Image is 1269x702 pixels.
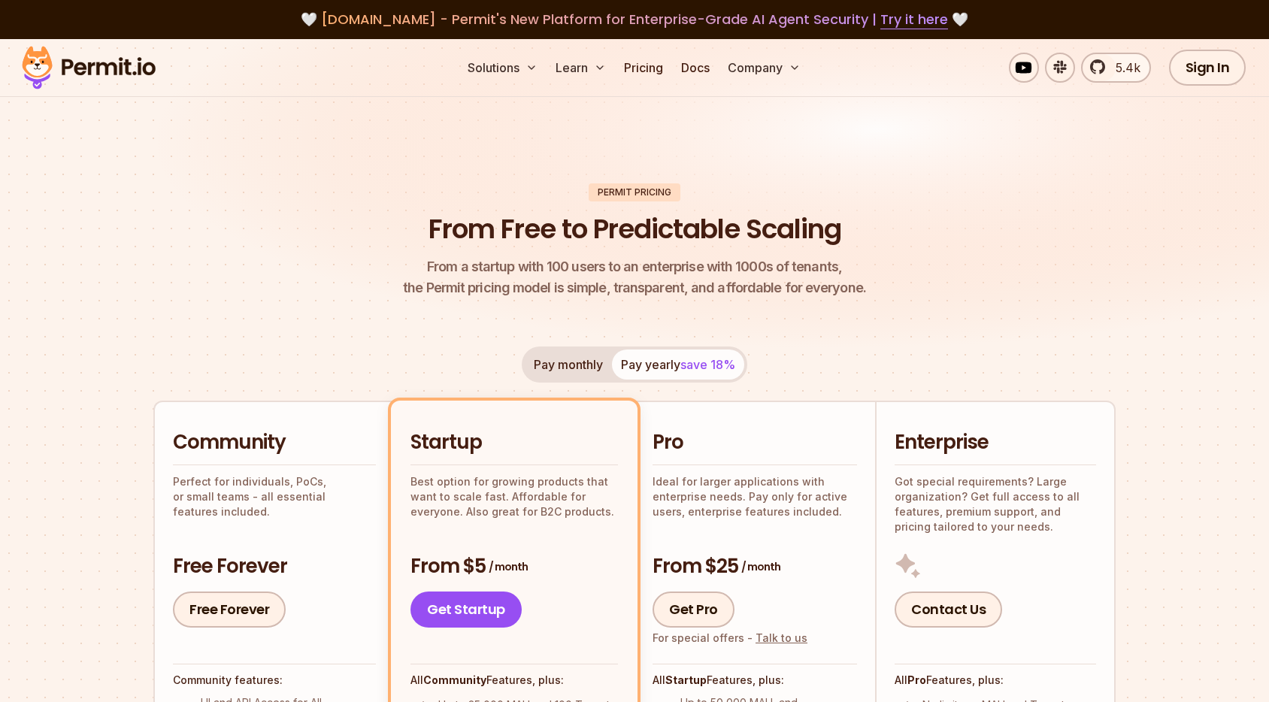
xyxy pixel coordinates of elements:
[653,429,857,456] h2: Pro
[403,256,866,298] p: the Permit pricing model is simple, transparent, and affordable for everyone.
[15,42,162,93] img: Permit logo
[653,553,857,580] h3: From $25
[618,53,669,83] a: Pricing
[880,10,948,29] a: Try it here
[653,474,857,519] p: Ideal for larger applications with enterprise needs. Pay only for active users, enterprise featur...
[173,553,376,580] h3: Free Forever
[36,9,1233,30] div: 🤍 🤍
[173,673,376,688] h4: Community features:
[550,53,612,83] button: Learn
[410,429,618,456] h2: Startup
[895,673,1096,688] h4: All Features, plus:
[1081,53,1151,83] a: 5.4k
[462,53,544,83] button: Solutions
[895,592,1002,628] a: Contact Us
[907,673,926,686] strong: Pro
[895,474,1096,534] p: Got special requirements? Large organization? Get full access to all features, premium support, a...
[756,631,807,644] a: Talk to us
[675,53,716,83] a: Docs
[410,553,618,580] h3: From $5
[489,559,528,574] span: / month
[173,474,376,519] p: Perfect for individuals, PoCs, or small teams - all essential features included.
[722,53,807,83] button: Company
[741,559,780,574] span: / month
[525,349,612,380] button: Pay monthly
[665,673,707,686] strong: Startup
[403,256,866,277] span: From a startup with 100 users to an enterprise with 1000s of tenants,
[653,673,857,688] h4: All Features, plus:
[589,183,680,201] div: Permit Pricing
[429,210,841,248] h1: From Free to Predictable Scaling
[423,673,486,686] strong: Community
[173,592,286,628] a: Free Forever
[321,10,948,29] span: [DOMAIN_NAME] - Permit's New Platform for Enterprise-Grade AI Agent Security |
[653,592,734,628] a: Get Pro
[410,673,618,688] h4: All Features, plus:
[1169,50,1246,86] a: Sign In
[410,474,618,519] p: Best option for growing products that want to scale fast. Affordable for everyone. Also great for...
[653,631,807,646] div: For special offers -
[173,429,376,456] h2: Community
[1107,59,1140,77] span: 5.4k
[895,429,1096,456] h2: Enterprise
[410,592,522,628] a: Get Startup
